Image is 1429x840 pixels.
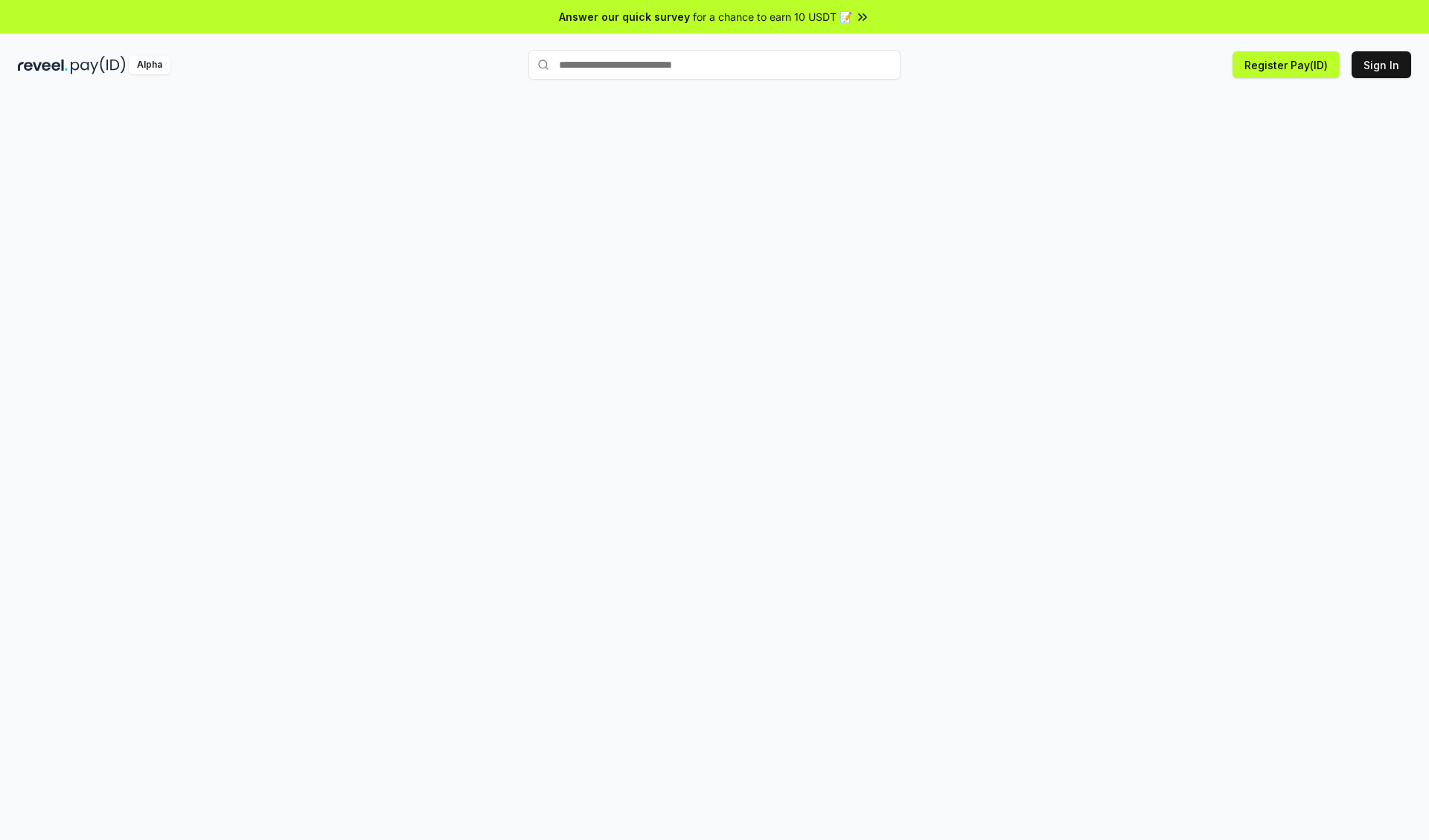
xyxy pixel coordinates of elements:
button: Register Pay(ID) [1233,51,1340,78]
div: Alpha [129,56,170,74]
img: pay_id [71,56,126,74]
span: Answer our quick survey [559,9,690,25]
button: Sign In [1352,51,1411,78]
img: reveel_dark [18,56,68,74]
span: for a chance to earn 10 USDT 📝 [693,9,852,25]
